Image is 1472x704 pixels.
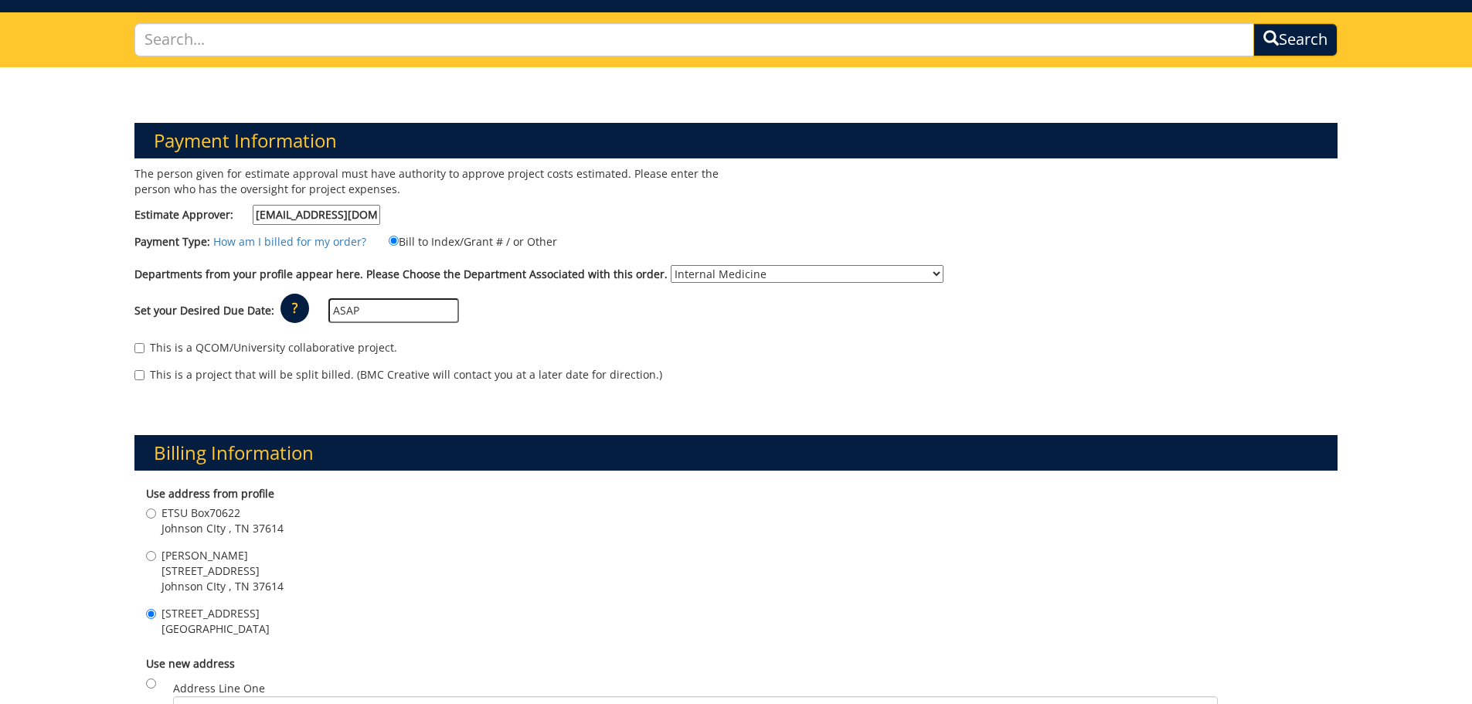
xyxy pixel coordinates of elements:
input: MM/DD/YYYY [328,298,459,323]
label: Departments from your profile appear here. Please Choose the Department Associated with this order. [134,267,668,282]
button: Search [1253,23,1338,56]
label: Payment Type: [134,234,210,250]
span: [PERSON_NAME] [161,548,284,563]
label: Estimate Approver: [134,205,380,225]
h3: Billing Information [134,435,1338,471]
b: Use new address [146,656,235,671]
p: ? [280,294,309,323]
label: Set your Desired Due Date: [134,303,274,318]
input: Bill to Index/Grant # / or Other [389,236,399,246]
input: Search... [134,23,1255,56]
input: Estimate Approver: [253,205,380,225]
input: This is a project that will be split billed. (BMC Creative will contact you at a later date for d... [134,370,144,380]
span: [GEOGRAPHIC_DATA] [161,621,270,637]
span: [STREET_ADDRESS] [161,563,284,579]
a: How am I billed for my order? [213,234,366,249]
label: Bill to Index/Grant # / or Other [369,233,557,250]
span: [STREET_ADDRESS] [161,606,270,621]
input: [PERSON_NAME] [STREET_ADDRESS] Johnson CIty , TN 37614 [146,551,156,561]
h3: Payment Information [134,123,1338,158]
span: ETSU Box70622 [161,505,284,521]
span: Johnson CIty , TN 37614 [161,579,284,594]
label: This is a project that will be split billed. (BMC Creative will contact you at a later date for d... [134,367,662,383]
input: ETSU Box70622 Johnson CIty , TN 37614 [146,508,156,519]
label: This is a QCOM/University collaborative project. [134,340,397,355]
b: Use address from profile [146,486,274,501]
input: [STREET_ADDRESS] [GEOGRAPHIC_DATA] [146,609,156,619]
input: This is a QCOM/University collaborative project. [134,343,144,353]
span: Johnson CIty , TN 37614 [161,521,284,536]
p: The person given for estimate approval must have authority to approve project costs estimated. Pl... [134,166,725,197]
